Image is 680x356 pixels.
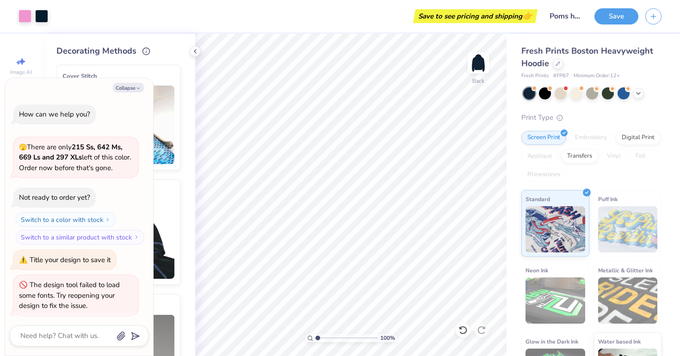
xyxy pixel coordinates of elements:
[19,143,27,152] span: 🫣
[598,265,653,275] span: Metallic & Glitter Ink
[598,194,618,204] span: Puff Ink
[16,212,116,227] button: Switch to a color with stock
[598,277,658,324] img: Metallic & Glitter Ink
[525,265,548,275] span: Neon Ink
[521,131,566,145] div: Screen Print
[113,83,144,92] button: Collapse
[522,10,532,21] span: 👉
[19,142,131,172] span: There are only left of this color. Order now before that's gone.
[542,7,587,25] input: Untitled Design
[574,72,620,80] span: Minimum Order: 12 +
[16,230,144,245] button: Switch to a similar product with stock
[569,131,613,145] div: Embroidery
[415,9,535,23] div: Save to see pricing and shipping
[598,206,658,252] img: Puff Ink
[561,149,598,163] div: Transfers
[630,149,651,163] div: Foil
[525,277,585,324] img: Neon Ink
[553,72,569,80] span: # FP87
[105,217,111,222] img: Switch to a color with stock
[56,45,180,57] div: Decorating Methods
[525,194,550,204] span: Standard
[472,77,484,85] div: Back
[19,280,120,310] div: The design tool failed to load some fonts. Try reopening your design to fix the issue.
[19,110,90,119] div: How can we help you?
[469,54,488,72] img: Back
[380,334,395,342] span: 100 %
[521,45,653,69] span: Fresh Prints Boston Heavyweight Hoodie
[594,8,638,25] button: Save
[521,168,566,182] div: Rhinestones
[62,71,174,82] div: Cover Stitch
[19,193,90,202] div: Not ready to order yet?
[521,72,549,80] span: Fresh Prints
[601,149,627,163] div: Vinyl
[525,206,585,252] img: Standard
[521,112,661,123] div: Print Type
[525,337,578,346] span: Glow in the Dark Ink
[521,149,558,163] div: Applique
[10,68,32,76] span: Image AI
[598,337,641,346] span: Water based Ink
[30,255,111,264] div: Title your design to save it
[134,234,139,240] img: Switch to a similar product with stock
[616,131,661,145] div: Digital Print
